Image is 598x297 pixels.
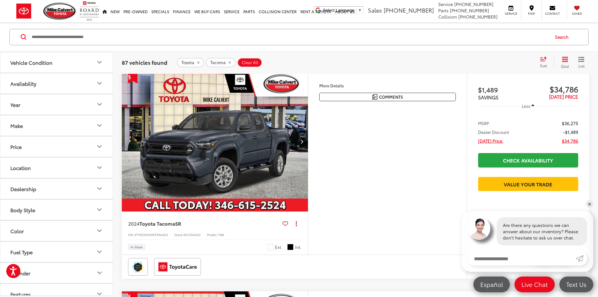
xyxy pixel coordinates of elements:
[562,138,578,144] span: $34,786
[0,94,113,114] button: YearYear
[0,157,113,178] button: LocationLocation
[562,120,578,126] span: $36,275
[10,80,36,86] div: Availability
[96,206,103,213] div: Body Style
[358,8,362,13] span: ▼
[368,6,382,14] span: Sales
[438,1,453,7] span: Service
[528,84,578,94] span: $34,786
[384,6,434,14] span: [PHONE_NUMBER]
[0,136,113,157] button: PricePrice
[96,269,103,277] div: Cylinder
[563,129,578,135] span: -$1,489
[578,63,585,68] span: List
[10,101,20,107] div: Year
[128,220,139,227] span: 2024
[478,94,498,101] span: SAVINGS
[561,63,569,69] span: Grid
[518,280,551,288] span: Live Chat
[139,220,175,227] span: Toyota Tacoma
[242,60,258,65] span: Clear All
[206,58,235,67] button: remove Tacoma
[0,262,113,283] button: CylinderCylinder
[478,120,490,126] span: MSRP:
[0,199,113,220] button: Body StyleBody Style
[134,232,168,237] span: 3TYKD5HN0RT39A403
[275,244,283,250] span: Ext.
[478,138,503,144] span: [DATE] Price:
[454,1,493,7] span: [PHONE_NUMBER]
[122,58,167,66] span: 87 vehicles found
[10,249,33,255] div: Fuel Type
[504,11,518,16] span: Service
[287,244,294,250] span: Black
[563,280,590,288] span: Text Us
[545,11,560,16] span: Contact
[10,185,36,191] div: Dealership
[177,58,204,67] button: remove Toyota
[174,232,183,237] span: Stock:
[295,244,302,250] span: Int.
[10,228,24,234] div: Color
[96,227,103,234] div: Color
[514,277,555,292] a: Live Chat
[181,60,194,65] span: Toyota
[0,115,113,135] button: MakeMake
[217,232,224,237] span: 7186
[468,252,576,266] input: Enter your message
[267,244,273,250] span: Ice Cap
[128,220,280,227] a: 2024Toyota TacomaSR
[207,232,217,237] span: Model:
[559,277,593,292] a: Text Us
[522,103,530,109] span: Less
[10,59,52,65] div: Vehicle Condition
[296,221,297,226] span: dropdown dots
[319,93,456,101] button: Comments
[210,60,226,65] span: Tacoma
[0,73,113,93] button: AvailabilityAvailability
[10,206,35,212] div: Body Style
[478,129,509,135] span: Dealer Discount
[96,80,103,87] div: Availability
[576,252,587,266] a: Submit
[96,185,103,192] div: Dealership
[96,248,103,256] div: Fuel Type
[473,277,510,292] a: Español
[519,100,538,112] button: Less
[372,94,377,100] img: Comments
[450,7,489,14] span: [PHONE_NUMBER]
[540,63,547,68] span: Sort
[96,122,103,129] div: Make
[497,217,587,245] div: Are there any questions we can answer about our inventory? Please don't hesitate to ask us over c...
[96,164,103,171] div: Location
[10,122,23,128] div: Make
[478,153,578,167] a: Check Availability
[0,52,113,72] button: Vehicle ConditionVehicle Condition
[96,58,103,66] div: Vehicle Condition
[477,280,506,288] span: Español
[295,130,308,152] button: Next image
[0,178,113,199] button: DealershipDealership
[438,7,449,14] span: Parts
[570,11,584,16] span: Saved
[10,143,22,149] div: Price
[0,220,113,241] button: ColorColor
[537,56,554,69] button: Select sort value
[96,101,103,108] div: Year
[10,164,31,170] div: Location
[43,3,77,20] img: Mike Calvert Toyota
[128,232,134,237] span: VIN:
[121,72,309,212] img: 2024 Toyota Tacoma SR
[129,259,147,274] img: Toyota Safety Sense Mike Calvert Toyota Houston TX
[155,259,200,274] img: ToyotaCare Mike Calvert Toyota Houston TX
[237,58,262,67] button: Clear All
[175,220,181,227] span: SR
[31,29,549,44] input: Search by Make, Model, or Keyword
[10,291,31,297] div: Features
[319,83,456,88] h4: More Details
[458,14,498,20] span: [PHONE_NUMBER]
[525,11,538,16] span: Map
[10,270,30,276] div: Cylinder
[549,29,578,45] button: Search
